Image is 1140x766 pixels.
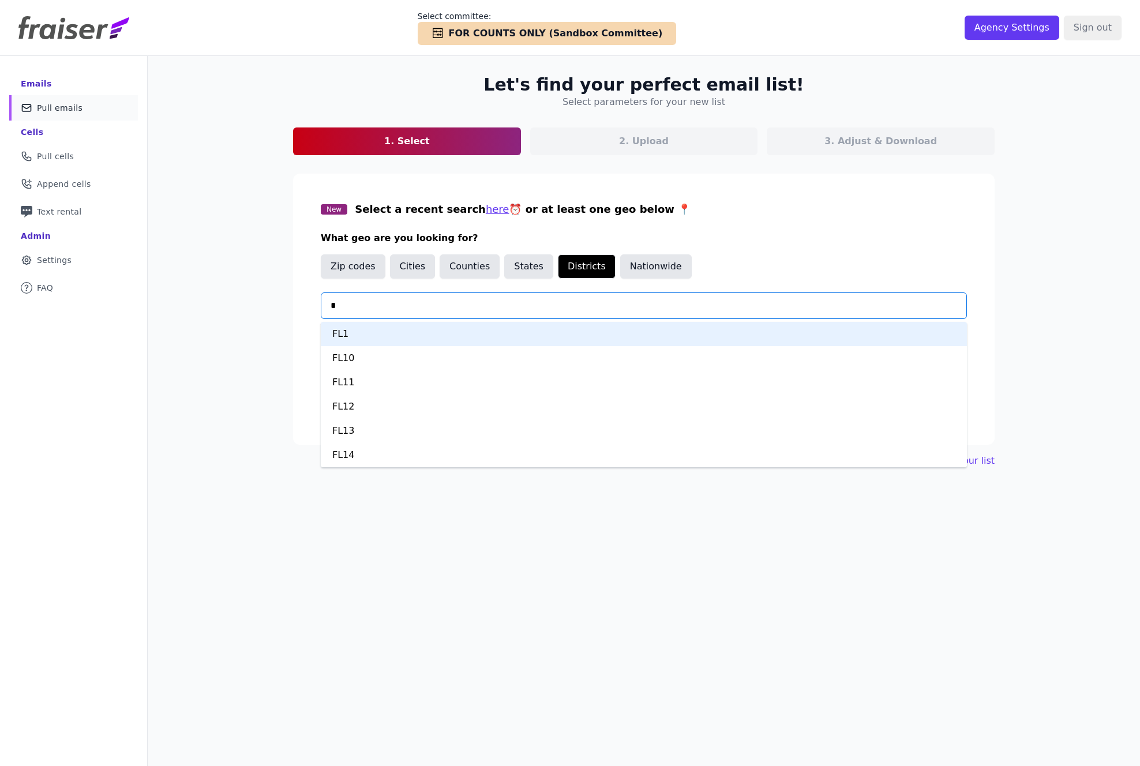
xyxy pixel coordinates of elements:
div: FL1 [321,322,967,346]
button: Cities [390,254,436,279]
p: Type & select your districts [321,321,967,335]
a: Text rental [9,199,138,224]
span: Select a recent search ⏰ or at least one geo below 📍 [355,203,691,215]
button: Zip codes [321,254,385,279]
div: Emails [21,78,52,89]
span: Text rental [37,206,82,217]
div: FL10 [321,346,967,370]
div: FL12 [321,395,967,419]
button: Counties [440,254,500,279]
button: here [486,201,509,217]
button: States [504,254,553,279]
button: Nationwide [620,254,692,279]
p: 3. Adjust & Download [824,134,937,148]
div: Admin [21,230,51,242]
div: FL14 [321,443,967,467]
input: Sign out [1064,16,1122,40]
span: FAQ [37,282,53,294]
h4: Select parameters for your new list [562,95,725,109]
a: Select committee: FOR COUNTS ONLY (Sandbox Committee) [418,10,677,45]
img: Fraiser Logo [18,16,129,39]
button: Districts [558,254,616,279]
a: Pull emails [9,95,138,121]
a: Append cells [9,171,138,197]
input: Agency Settings [965,16,1059,40]
span: Append cells [37,178,91,190]
div: Cells [21,126,43,138]
span: Pull cells [37,151,74,162]
div: FL11 [321,370,967,395]
a: Pull cells [9,144,138,169]
a: 1. Select [293,127,521,155]
p: 2. Upload [619,134,669,148]
p: 1. Select [384,134,430,148]
span: Settings [37,254,72,266]
span: FOR COUNTS ONLY (Sandbox Committee) [449,27,663,40]
h3: What geo are you looking for? [321,231,967,245]
span: New [321,204,347,215]
div: FL13 [321,419,967,443]
a: Settings [9,247,138,273]
p: Select committee: [418,10,677,22]
h2: Let's find your perfect email list! [483,74,804,95]
span: Pull emails [37,102,82,114]
a: FAQ [9,275,138,301]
